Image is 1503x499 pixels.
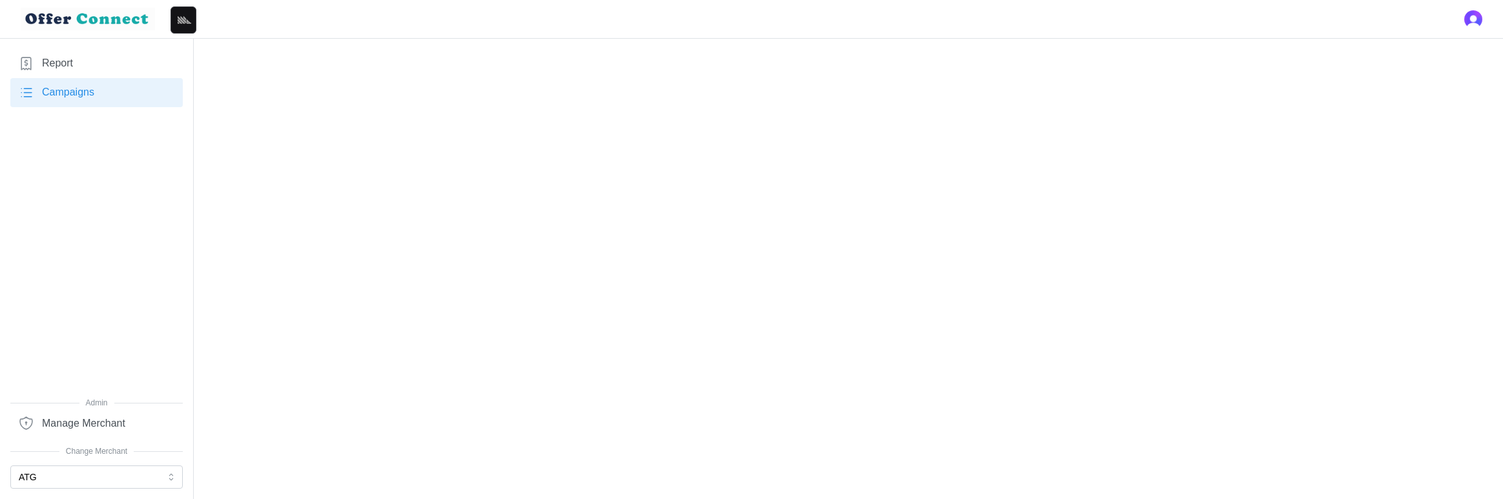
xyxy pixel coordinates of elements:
[10,409,183,438] a: Manage Merchant
[42,85,94,101] span: Campaigns
[10,49,183,78] a: Report
[42,56,73,72] span: Report
[10,445,183,458] span: Change Merchant
[42,416,125,432] span: Manage Merchant
[1464,10,1482,28] button: Open user button
[21,8,155,30] img: loyalBe Logo
[10,465,183,489] button: ATG
[10,78,183,107] a: Campaigns
[1464,10,1482,28] img: 's logo
[10,397,183,409] span: Admin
